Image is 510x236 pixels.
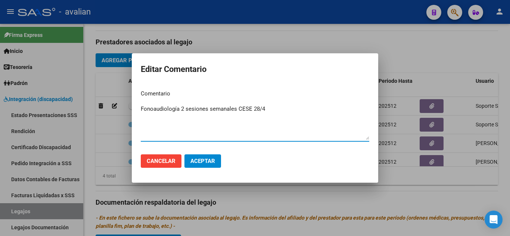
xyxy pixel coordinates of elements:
[141,89,369,98] p: Comentario
[184,154,221,168] button: Aceptar
[141,154,181,168] button: Cancelar
[485,211,503,229] div: Open Intercom Messenger
[190,158,215,164] span: Aceptar
[147,158,175,164] span: Cancelar
[141,62,369,76] h2: Editar Comentario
